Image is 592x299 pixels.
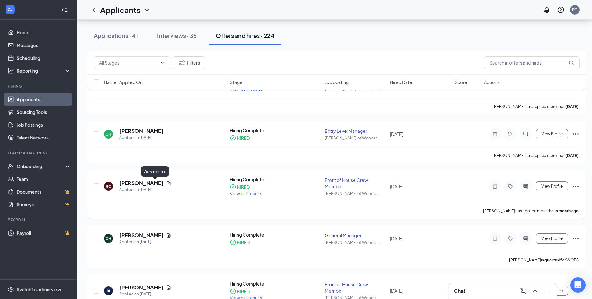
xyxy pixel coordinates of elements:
[17,198,71,211] a: SurveysCrown
[543,6,551,14] svg: Notifications
[166,233,171,238] svg: Document
[491,236,499,241] svg: Note
[119,187,171,193] div: Applied on [DATE]
[541,236,563,241] span: View Profile
[536,129,568,139] button: View Profile
[493,104,580,109] p: [PERSON_NAME] has applied more than .
[7,6,13,13] svg: WorkstreamLogo
[230,127,321,133] div: Hiring Complete
[572,182,580,190] svg: Ellipses
[483,208,580,214] p: [PERSON_NAME] has applied more than .
[455,79,467,85] span: Score
[230,288,236,295] svg: CheckmarkCircle
[390,131,403,137] span: [DATE]
[230,184,236,190] svg: CheckmarkCircle
[143,6,150,14] svg: ChevronDown
[570,277,586,293] div: Open Intercom Messenger
[491,132,499,137] svg: Note
[119,232,164,239] h5: [PERSON_NAME]
[572,7,578,12] div: PG
[509,257,580,263] p: [PERSON_NAME] for WOTC.
[230,79,243,85] span: Stage
[230,239,236,246] svg: CheckmarkCircle
[230,231,321,238] div: Hiring Complete
[325,191,386,196] div: [PERSON_NAME] of Woodst ...
[119,134,164,141] div: Applied on [DATE]
[541,132,563,136] span: View Profile
[325,128,386,134] div: Entry Level Manager
[522,132,530,137] svg: ActiveChat
[390,79,412,85] span: Hired Date
[390,183,403,189] span: [DATE]
[325,79,349,85] span: Job posting
[230,176,321,182] div: Hiring Complete
[17,39,71,52] a: Messages
[566,104,579,109] b: [DATE]
[119,291,171,297] div: Applied on [DATE]
[230,190,262,196] span: View call results
[17,93,71,106] a: Applicants
[119,284,164,291] h5: [PERSON_NAME]
[17,52,71,64] a: Scheduling
[90,6,98,14] svg: ChevronLeft
[536,181,568,191] button: View Profile
[8,286,14,293] svg: Settings
[17,106,71,118] a: Sourcing Tools
[531,287,539,295] svg: ChevronUp
[507,184,514,189] svg: Tag
[325,240,386,245] div: [PERSON_NAME] of Woodst ...
[8,163,14,169] svg: UserCheck
[484,56,580,69] input: Search in offers and hires
[157,32,197,39] div: Interviews · 36
[536,233,568,244] button: View Profile
[119,180,164,187] h5: [PERSON_NAME]
[8,83,70,89] div: Hiring
[237,135,250,141] div: HIRED
[491,184,499,189] svg: ActiveNote
[178,59,186,67] svg: Filter
[325,232,386,238] div: General Manager
[230,281,321,287] div: Hiring Complete
[17,68,71,74] div: Reporting
[507,236,514,241] svg: Tag
[166,181,171,186] svg: Document
[325,135,386,141] div: [PERSON_NAME] of Woodst ...
[566,153,579,158] b: [DATE]
[17,118,71,131] a: Job Postings
[484,79,500,85] span: Actions
[230,135,236,141] svg: CheckmarkCircle
[104,79,143,85] span: Name · Applied On
[106,184,111,189] div: RC
[522,236,530,241] svg: ActiveChat
[522,184,530,189] svg: ActiveChat
[572,130,580,138] svg: Ellipses
[572,235,580,242] svg: Ellipses
[17,185,71,198] a: DocumentsCrown
[569,60,574,65] svg: MagnifyingGlass
[166,285,171,290] svg: Document
[17,26,71,39] a: Home
[541,184,563,189] span: View Profile
[454,288,465,295] h3: Chat
[160,60,165,65] svg: ChevronDown
[8,150,70,156] div: Team Management
[507,132,514,137] svg: Tag
[556,209,579,213] b: a month ago
[141,166,169,177] div: View resume
[62,7,68,13] svg: Collapse
[17,163,66,169] div: Onboarding
[17,131,71,144] a: Talent Network
[390,288,403,294] span: [DATE]
[237,288,250,295] div: HIRED
[216,32,274,39] div: Offers and hires · 224
[8,68,14,74] svg: Analysis
[518,286,529,296] button: ComposeMessage
[17,173,71,185] a: Team
[173,56,205,69] button: Filter Filters
[390,236,403,241] span: [DATE]
[237,184,250,190] div: HIRED
[17,286,61,293] div: Switch to admin view
[107,288,110,294] div: IA
[106,236,111,241] div: CH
